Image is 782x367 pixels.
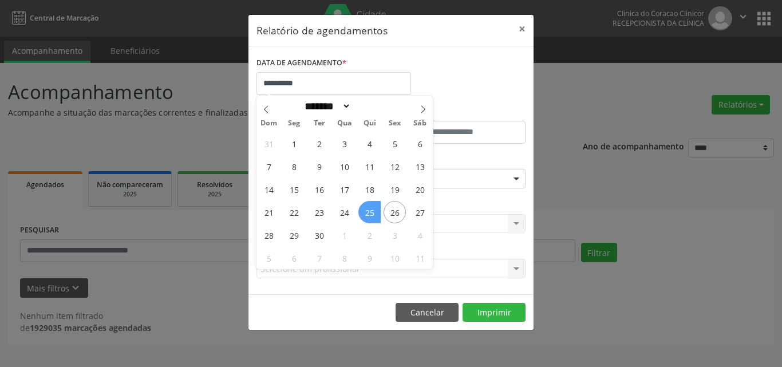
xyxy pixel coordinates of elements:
span: Outubro 3, 2025 [384,224,406,246]
span: Outubro 11, 2025 [409,247,431,269]
span: Setembro 24, 2025 [333,201,356,223]
span: Setembro 16, 2025 [308,178,330,200]
span: Setembro 12, 2025 [384,155,406,177]
h5: Relatório de agendamentos [256,23,388,38]
span: Outubro 2, 2025 [358,224,381,246]
span: Setembro 21, 2025 [258,201,280,223]
span: Outubro 6, 2025 [283,247,305,269]
span: Sáb [408,120,433,127]
span: Setembro 7, 2025 [258,155,280,177]
button: Imprimir [463,303,526,322]
span: Setembro 28, 2025 [258,224,280,246]
span: Setembro 9, 2025 [308,155,330,177]
span: Seg [282,120,307,127]
span: Outubro 1, 2025 [333,224,356,246]
span: Setembro 26, 2025 [384,201,406,223]
span: Setembro 14, 2025 [258,178,280,200]
span: Setembro 5, 2025 [384,132,406,155]
select: Month [301,100,351,112]
span: Setembro 2, 2025 [308,132,330,155]
span: Outubro 7, 2025 [308,247,330,269]
span: Outubro 8, 2025 [333,247,356,269]
span: Setembro 8, 2025 [283,155,305,177]
span: Setembro 20, 2025 [409,178,431,200]
span: Setembro 10, 2025 [333,155,356,177]
span: Setembro 11, 2025 [358,155,381,177]
span: Qui [357,120,382,127]
span: Setembro 3, 2025 [333,132,356,155]
span: Setembro 29, 2025 [283,224,305,246]
span: Setembro 18, 2025 [358,178,381,200]
button: Close [511,15,534,43]
span: Setembro 17, 2025 [333,178,356,200]
span: Setembro 22, 2025 [283,201,305,223]
span: Outubro 9, 2025 [358,247,381,269]
span: Setembro 30, 2025 [308,224,330,246]
span: Setembro 13, 2025 [409,155,431,177]
span: Sex [382,120,408,127]
span: Setembro 23, 2025 [308,201,330,223]
input: Year [351,100,389,112]
span: Outubro 10, 2025 [384,247,406,269]
span: Setembro 25, 2025 [358,201,381,223]
span: Setembro 19, 2025 [384,178,406,200]
span: Setembro 15, 2025 [283,178,305,200]
span: Outubro 5, 2025 [258,247,280,269]
span: Setembro 6, 2025 [409,132,431,155]
span: Dom [256,120,282,127]
span: Agosto 31, 2025 [258,132,280,155]
span: Setembro 27, 2025 [409,201,431,223]
span: Setembro 1, 2025 [283,132,305,155]
label: DATA DE AGENDAMENTO [256,54,346,72]
label: ATÉ [394,103,526,121]
span: Outubro 4, 2025 [409,224,431,246]
button: Cancelar [396,303,459,322]
span: Ter [307,120,332,127]
span: Setembro 4, 2025 [358,132,381,155]
span: Qua [332,120,357,127]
